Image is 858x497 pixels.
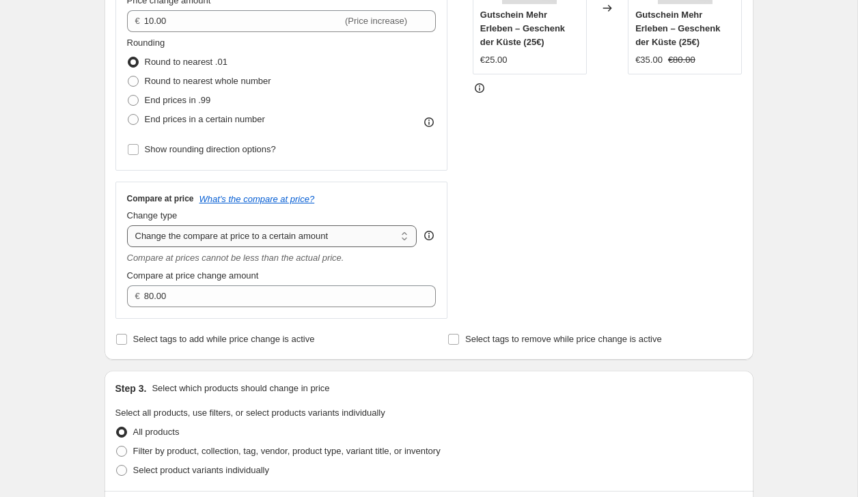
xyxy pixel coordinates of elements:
span: Round to nearest .01 [145,57,227,67]
span: (Price increase) [345,16,407,26]
h3: Compare at price [127,193,194,204]
span: Gutschein Mehr Erleben – Geschenk der Küste (25€) [480,10,565,47]
input: -10.00 [144,10,342,32]
span: Select product variants individually [133,465,269,475]
span: End prices in a certain number [145,114,265,124]
span: Filter by product, collection, tag, vendor, product type, variant title, or inventory [133,446,441,456]
div: €35.00 [635,53,663,67]
strike: €80.00 [668,53,695,67]
span: All products [133,427,180,437]
span: € [135,291,140,301]
span: € [135,16,140,26]
span: Select tags to remove while price change is active [465,334,662,344]
span: Compare at price change amount [127,270,259,281]
span: Select tags to add while price change is active [133,334,315,344]
h2: Step 3. [115,382,147,395]
input: 80.00 [144,285,415,307]
span: Select all products, use filters, or select products variants individually [115,408,385,418]
span: Round to nearest whole number [145,76,271,86]
div: €25.00 [480,53,508,67]
span: End prices in .99 [145,95,211,105]
i: Compare at prices cannot be less than the actual price. [127,253,344,263]
button: What's the compare at price? [199,194,315,204]
p: Select which products should change in price [152,382,329,395]
span: Change type [127,210,178,221]
div: help [422,229,436,242]
span: Show rounding direction options? [145,144,276,154]
span: Rounding [127,38,165,48]
span: Gutschein Mehr Erleben – Geschenk der Küste (25€) [635,10,720,47]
